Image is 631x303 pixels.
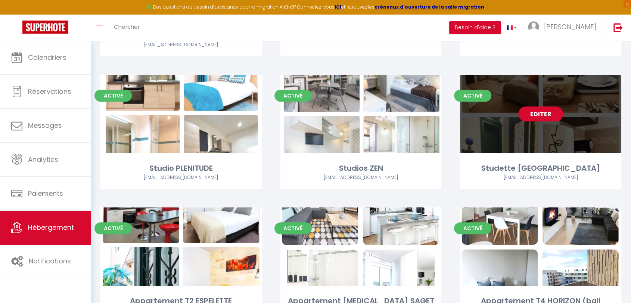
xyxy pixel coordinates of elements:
img: logout [613,23,623,32]
div: Airbnb [460,174,621,181]
img: ... [528,21,539,33]
span: Activé [454,222,491,234]
a: ICI [335,4,341,10]
div: Studios ZEN [280,163,442,174]
button: Besoin d'aide ? [449,21,501,34]
div: Airbnb [100,174,262,181]
span: Notifications [29,256,71,266]
a: Chercher [108,15,145,41]
span: Réservations [28,87,71,96]
span: Activé [94,222,132,234]
span: Paiements [28,189,63,198]
span: Activé [454,90,491,102]
a: créneaux d'ouverture de la salle migration [374,4,484,10]
a: Editer [518,106,563,121]
span: Calendriers [28,53,66,62]
span: Analytics [28,155,58,164]
span: [PERSON_NAME] [544,22,596,31]
span: Activé [274,90,312,102]
div: Airbnb [280,174,442,181]
div: Studio PLENITUDE [100,163,262,174]
span: Hébergement [28,223,74,232]
span: Messages [28,121,62,130]
div: Airbnb [100,41,262,49]
a: ... [PERSON_NAME] [522,15,606,41]
div: Studette [GEOGRAPHIC_DATA] [460,163,621,174]
img: Super Booking [22,21,68,34]
button: Ouvrir le widget de chat LiveChat [6,3,28,25]
span: Activé [94,90,132,102]
span: Chercher [114,23,140,31]
span: Activé [274,222,312,234]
